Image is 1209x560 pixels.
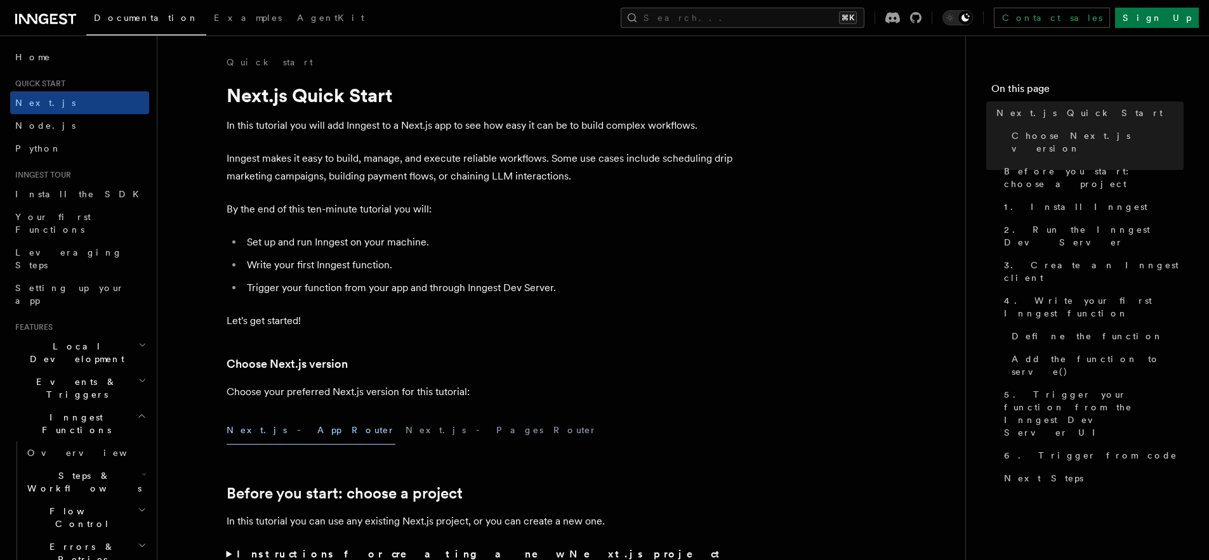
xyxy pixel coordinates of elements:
a: Define the function [1007,325,1184,348]
span: Leveraging Steps [15,247,122,270]
span: Quick start [10,79,65,89]
a: Contact sales [994,8,1110,28]
a: 4. Write your first Inngest function [999,289,1184,325]
span: Home [15,51,51,63]
a: AgentKit [289,4,372,34]
a: Overview [22,441,149,464]
span: Define the function [1012,330,1163,342]
button: Search...⌘K [621,8,864,28]
span: 3. Create an Inngest client [1004,259,1184,284]
a: Your first Functions [10,205,149,241]
span: Flow Control [22,505,138,530]
button: Flow Control [22,500,149,535]
a: Before you start: choose a project [999,160,1184,195]
a: 5. Trigger your function from the Inngest Dev Server UI [999,383,1184,444]
span: 5. Trigger your function from the Inngest Dev Server UI [1004,388,1184,439]
span: Steps & Workflows [22,469,142,495]
a: Sign Up [1115,8,1199,28]
span: Add the function to serve() [1012,353,1184,378]
p: Choose your preferred Next.js version for this tutorial: [227,383,734,401]
span: Next.js [15,98,76,108]
a: Python [10,137,149,160]
li: Set up and run Inngest on your machine. [243,233,734,251]
h4: On this page [991,81,1184,101]
a: 3. Create an Inngest client [999,254,1184,289]
span: 1. Install Inngest [1004,200,1147,213]
li: Trigger your function from your app and through Inngest Dev Server. [243,279,734,297]
a: Before you start: choose a project [227,485,463,502]
a: Documentation [86,4,206,36]
span: Overview [27,448,158,458]
span: Local Development [10,340,138,365]
p: By the end of this ten-minute tutorial you will: [227,200,734,218]
span: Install the SDK [15,189,147,199]
button: Events & Triggers [10,370,149,406]
span: Features [10,322,53,332]
span: AgentKit [297,13,364,23]
button: Steps & Workflows [22,464,149,500]
a: Next Steps [999,467,1184,490]
a: Install the SDK [10,183,149,205]
span: Your first Functions [15,212,91,235]
kbd: ⌘K [839,11,857,24]
a: Add the function to serve() [1007,348,1184,383]
span: Inngest Functions [10,411,137,436]
p: Let's get started! [227,312,734,330]
span: 6. Trigger from code [1004,449,1177,462]
p: In this tutorial you can use any existing Next.js project, or you can create a new one. [227,512,734,530]
a: Examples [206,4,289,34]
strong: Instructions for creating a new Next.js project [237,548,725,560]
span: Before you start: choose a project [1004,165,1184,190]
button: Local Development [10,335,149,370]
button: Next.js - Pages Router [406,416,597,445]
span: Next.js Quick Start [996,107,1163,119]
span: Setting up your app [15,283,124,306]
a: Home [10,46,149,68]
span: Examples [214,13,282,23]
span: Next Steps [1004,472,1083,485]
a: Quick start [227,56,313,68]
a: Next.js [10,91,149,114]
span: Inngest tour [10,170,71,180]
p: In this tutorial you will add Inngest to a Next.js app to see how easy it can be to build complex... [227,117,734,134]
button: Inngest Functions [10,406,149,441]
button: Toggle dark mode [942,10,973,25]
button: Next.js - App Router [227,416,395,445]
span: Node.js [15,120,76,131]
a: Next.js Quick Start [991,101,1184,124]
span: Events & Triggers [10,375,138,401]
a: Node.js [10,114,149,137]
a: 1. Install Inngest [999,195,1184,218]
a: 6. Trigger from code [999,444,1184,467]
a: Setting up your app [10,277,149,312]
a: Choose Next.js version [227,355,348,373]
span: Choose Next.js version [1012,129,1184,155]
p: Inngest makes it easy to build, manage, and execute reliable workflows. Some use cases include sc... [227,150,734,185]
a: Choose Next.js version [1007,124,1184,160]
span: 4. Write your first Inngest function [1004,294,1184,320]
a: Leveraging Steps [10,241,149,277]
span: 2. Run the Inngest Dev Server [1004,223,1184,249]
a: 2. Run the Inngest Dev Server [999,218,1184,254]
span: Python [15,143,62,153]
span: Documentation [94,13,199,23]
h1: Next.js Quick Start [227,84,734,107]
li: Write your first Inngest function. [243,256,734,274]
